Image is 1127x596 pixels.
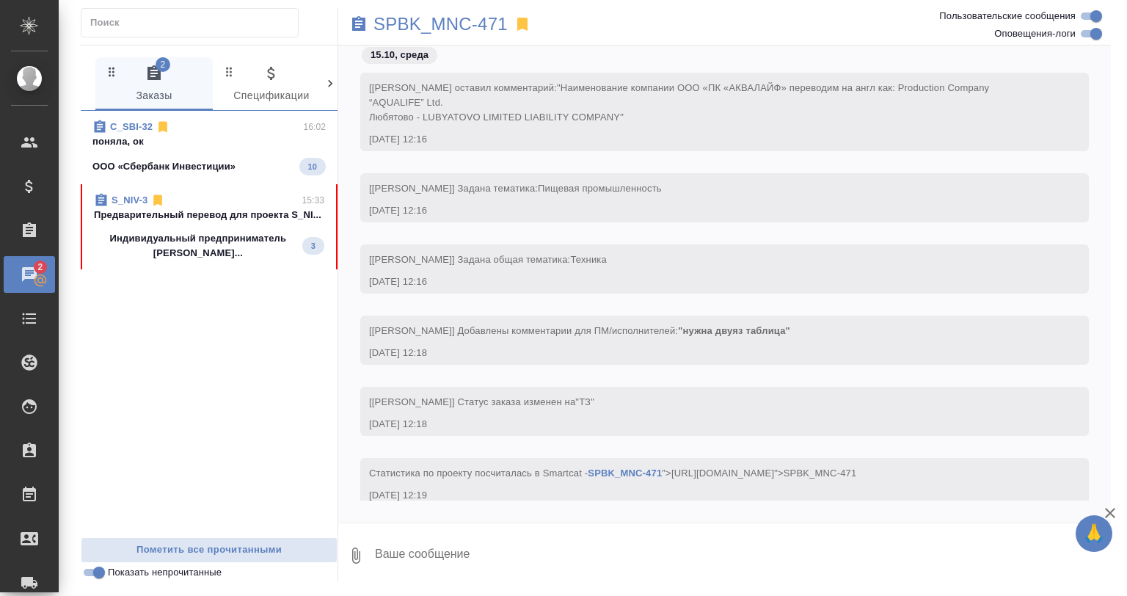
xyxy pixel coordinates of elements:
input: Поиск [90,12,298,33]
span: 2 [156,57,170,72]
a: S_NIV-3 [112,195,147,206]
span: 10 [299,159,326,174]
p: поняла, ок [92,134,326,149]
div: [DATE] 12:18 [369,417,1037,432]
span: [[PERSON_NAME] оставил комментарий: [369,82,992,123]
div: [DATE] 12:16 [369,203,1037,218]
svg: Зажми и перетащи, чтобы поменять порядок вкладок [105,65,119,79]
span: Оповещения-логи [994,26,1076,41]
p: Предварительный перевод для проекта S_NI... [94,208,324,222]
span: [[PERSON_NAME]] Статус заказа изменен на [369,396,594,407]
span: [[PERSON_NAME]] Задана общая тематика: [369,254,607,265]
p: 16:02 [303,120,326,134]
div: [DATE] 12:19 [369,488,1037,503]
span: [[PERSON_NAME]] Задана тематика: [369,183,662,194]
span: "ТЗ" [575,396,594,407]
div: [DATE] 12:16 [369,275,1037,289]
span: Cтатистика по проекту посчиталась в Smartcat - ">[URL][DOMAIN_NAME]">SPBK_MNC-471 [369,468,856,479]
p: 15.10, среда [371,48,428,62]
span: Пищевая промышленность [538,183,662,194]
span: "нужна двуяз таблица" [678,325,790,336]
span: Заказы [104,65,204,105]
span: 3 [302,239,324,253]
button: 🙏 [1076,515,1112,552]
span: Спецификации [222,65,321,105]
div: S_NIV-315:33Предварительный перевод для проекта S_NI...Индивидуальный предприниматель [PERSON_NAM... [81,184,338,269]
p: 15:33 [302,193,324,208]
a: 2 [4,256,55,293]
a: C_SBI-32 [110,121,153,132]
span: [[PERSON_NAME]] Добавлены комментарии для ПМ/исполнителей: [369,325,790,336]
div: C_SBI-3216:02поняла, окООО «Сбербанк Инвестиции»10 [81,111,338,184]
button: Пометить все прочитанными [81,537,338,563]
p: Индивидуальный предприниматель [PERSON_NAME]... [94,231,302,261]
svg: Отписаться [156,120,170,134]
div: [DATE] 12:18 [369,346,1037,360]
div: [DATE] 12:16 [369,132,1037,147]
a: SPBK_MNC-471 [588,468,662,479]
svg: Зажми и перетащи, чтобы поменять порядок вкладок [222,65,236,79]
span: Техника [570,254,607,265]
span: Пометить все прочитанными [89,542,329,559]
p: ООО «Сбербанк Инвестиции» [92,159,236,174]
svg: Отписаться [150,193,165,208]
span: 🙏 [1082,518,1106,549]
span: 2 [29,260,51,275]
span: "Наименование компании ООО «ПК «АКВАЛАЙФ» переводим на англ как: Production Company “AQUALIFE” Lt... [369,82,992,123]
span: Показать непрочитанные [108,565,222,580]
span: Пользовательские сообщения [939,9,1076,23]
a: SPBK_MNC-471 [373,17,508,32]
